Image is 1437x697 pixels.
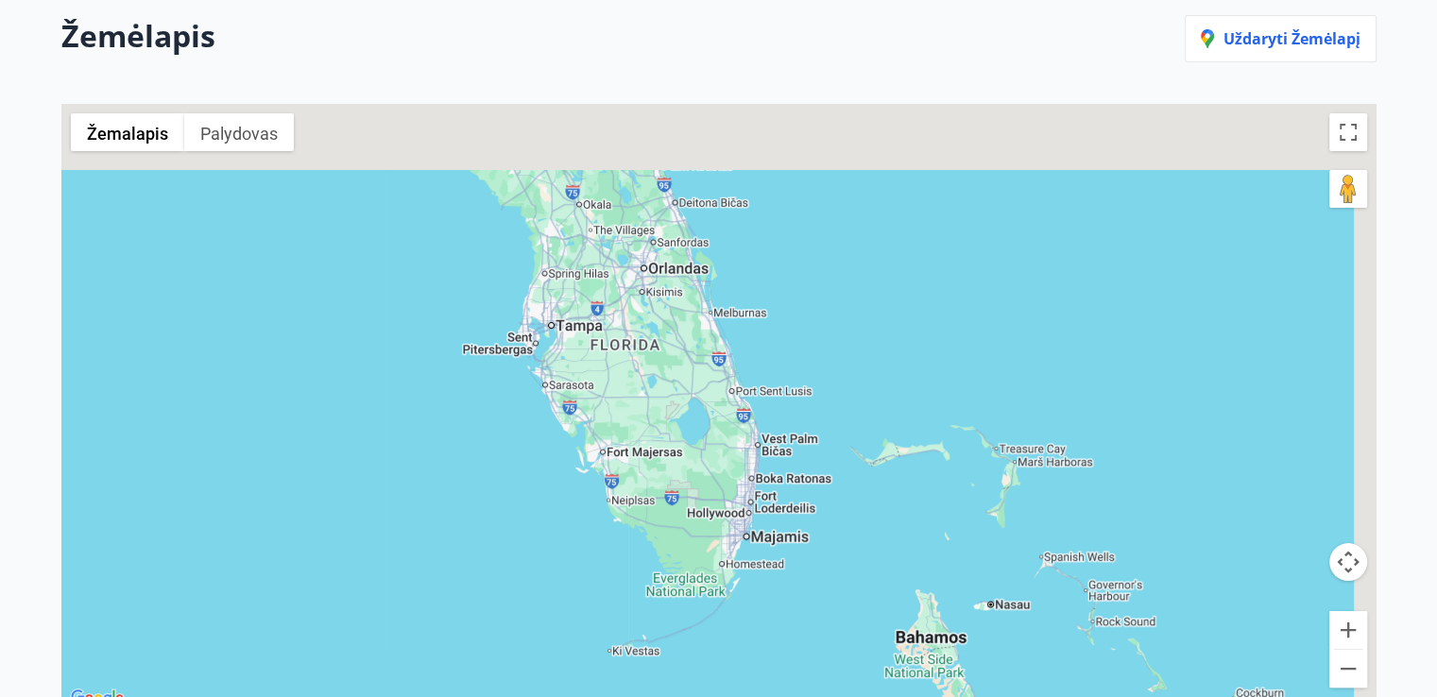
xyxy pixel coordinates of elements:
button: Artinti [1329,611,1367,649]
button: Perjungti viso ekrano rodinį [1329,113,1367,151]
font: Žemalapis [87,124,168,144]
font: Uždaryti žemėlapį [1223,28,1360,49]
button: Uždaryti žemėlapį [1185,15,1377,62]
font: Palydovas [200,124,278,144]
button: Tolinti [1329,650,1367,688]
font: Žemėlapis [61,15,215,56]
button: Rodyti palydovinius vaizdus [184,113,294,151]
button: Žemalapio kameros valdikliai [1329,543,1367,581]
button: Rodyti gatvės žemę [71,113,184,151]
button: Nutempkite žmogiuką žemėlapyje, kad būtų atidarytas „Street View“. [1329,170,1367,208]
